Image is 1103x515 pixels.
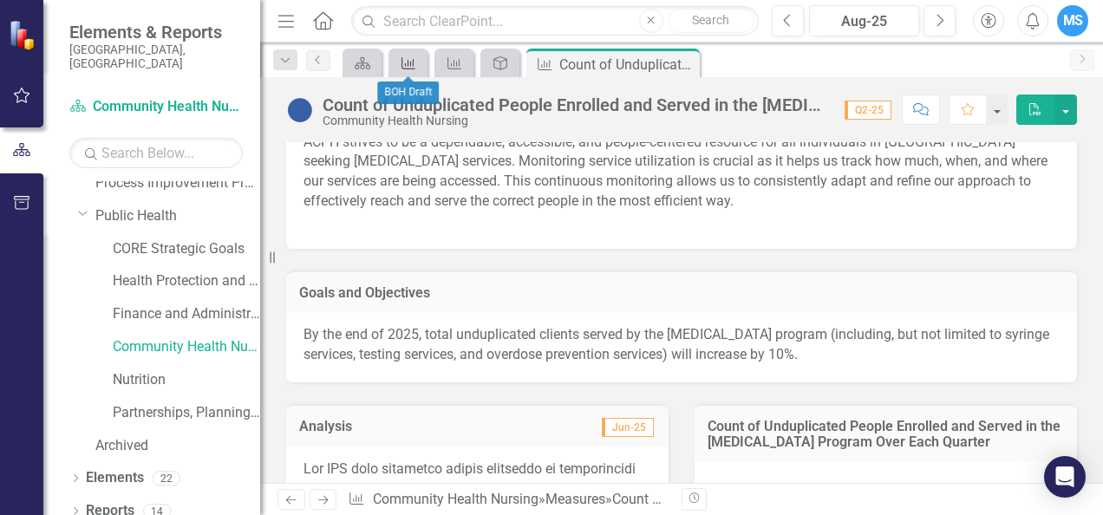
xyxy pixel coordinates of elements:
a: Community Health Nursing [69,97,243,117]
div: Open Intercom Messenger [1044,456,1086,498]
input: Search ClearPoint... [351,6,759,36]
input: Search Below... [69,138,243,168]
span: Jun-25 [602,418,654,437]
a: Health Protection and Response [113,271,260,291]
img: ClearPoint Strategy [9,20,39,50]
div: Community Health Nursing [323,114,827,127]
p: By the end of 2025, total unduplicated clients served by the [MEDICAL_DATA] program (including, b... [303,325,1060,365]
a: Partnerships, Planning, and Community Health Promotions [113,403,260,423]
a: Process Improvement Program [95,173,260,193]
h3: Goals and Objectives [299,285,1064,301]
a: CORE Strategic Goals [113,239,260,259]
a: Finance and Administration [113,304,260,324]
small: [GEOGRAPHIC_DATA], [GEOGRAPHIC_DATA] [69,42,243,71]
button: MS [1057,5,1088,36]
span: Q2-25 [845,101,891,120]
a: Elements [86,468,144,488]
div: » » [348,490,669,510]
h3: Analysis [299,419,476,434]
h3: Count of Unduplicated People Enrolled and Served in the [MEDICAL_DATA] Program Over Each Quarter [708,419,1064,449]
a: Measures [545,491,605,507]
button: Search [668,9,754,33]
p: ACPH strives to be a dependable, accessible, and people-centered resource for all individuals in ... [303,133,1060,231]
span: Search [692,13,729,27]
div: Count of Unduplicated People Enrolled and Served in the [MEDICAL_DATA] Program Over Each Quarter [323,95,827,114]
a: Community Health Nursing [113,337,260,357]
button: Aug-25 [809,5,919,36]
a: Nutrition [113,370,260,390]
div: Count of Unduplicated People Enrolled and Served in the [MEDICAL_DATA] Program Over Each Quarter [559,54,695,75]
img: Baselining [286,96,314,124]
a: Community Health Nursing [373,491,538,507]
div: BOH Draft [377,81,439,104]
div: 22 [153,471,180,486]
span: Elements & Reports [69,22,243,42]
a: Archived [95,436,260,456]
div: Aug-25 [815,11,913,32]
a: Public Health [95,206,260,226]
